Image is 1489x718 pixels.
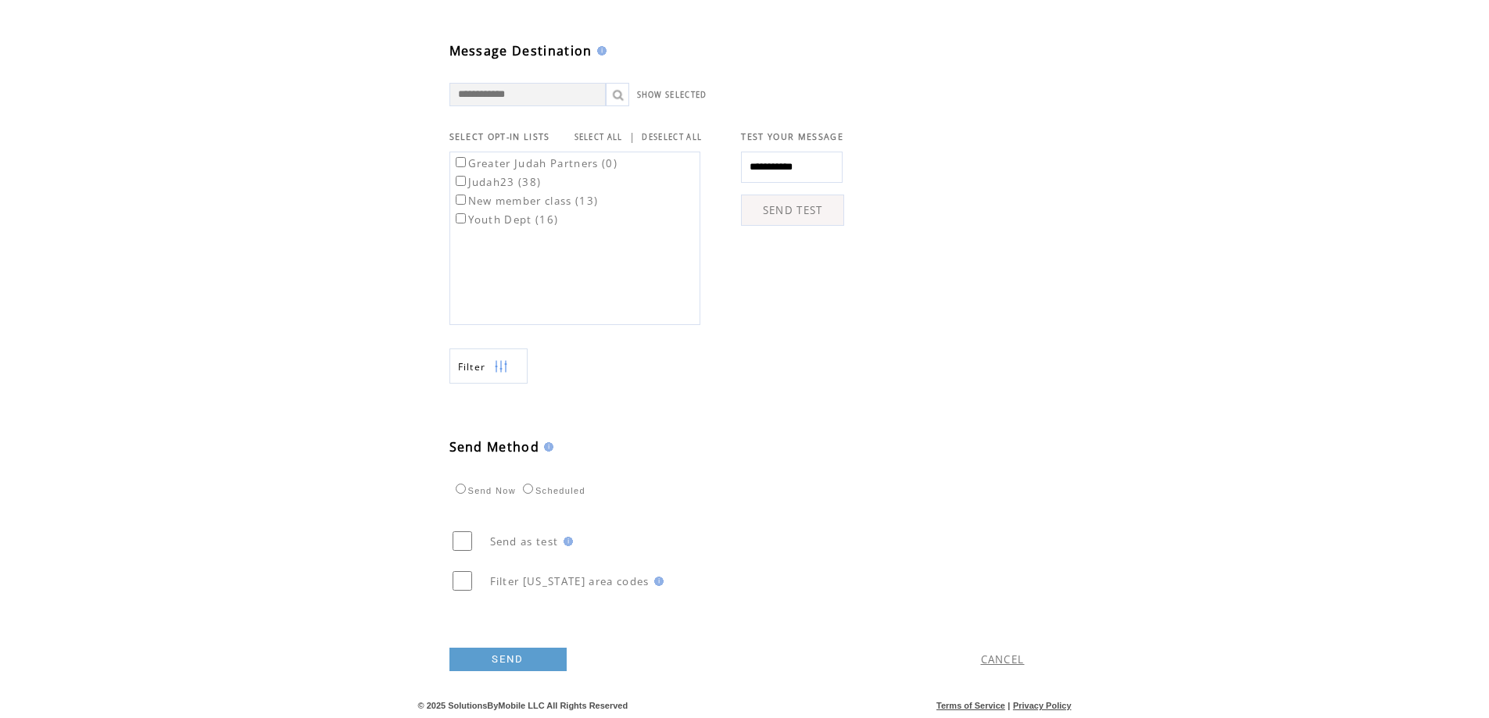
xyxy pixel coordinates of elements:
[642,132,702,142] a: DESELECT ALL
[637,90,707,100] a: SHOW SELECTED
[456,176,466,186] input: Judah23 (38)
[559,537,573,546] img: help.gif
[741,131,843,142] span: TEST YOUR MESSAGE
[449,438,540,455] span: Send Method
[936,701,1005,710] a: Terms of Service
[519,486,585,495] label: Scheduled
[449,648,567,671] a: SEND
[1008,701,1010,710] span: |
[453,175,542,189] label: Judah23 (38)
[456,195,466,205] input: New member class (13)
[539,442,553,452] img: help.gif
[418,701,628,710] span: © 2025 SolutionsByMobile LLC All Rights Reserved
[490,534,559,548] span: Send as test
[981,652,1025,666] a: CANCEL
[494,349,508,384] img: filters.png
[456,213,466,223] input: Youth Dept (16)
[456,157,466,167] input: Greater Judah Partners (0)
[453,194,599,208] label: New member class (13)
[453,156,618,170] label: Greater Judah Partners (0)
[453,213,559,227] label: Youth Dept (16)
[574,132,623,142] a: SELECT ALL
[592,46,607,55] img: help.gif
[458,360,486,373] span: Show filters
[449,131,550,142] span: SELECT OPT-IN LISTS
[449,42,592,59] span: Message Destination
[1013,701,1072,710] a: Privacy Policy
[523,484,533,494] input: Scheduled
[650,577,664,586] img: help.gif
[490,574,650,588] span: Filter [US_STATE] area codes
[741,195,844,226] a: SEND TEST
[452,486,516,495] label: Send Now
[629,130,635,144] span: |
[449,348,528,384] a: Filter
[456,484,466,494] input: Send Now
